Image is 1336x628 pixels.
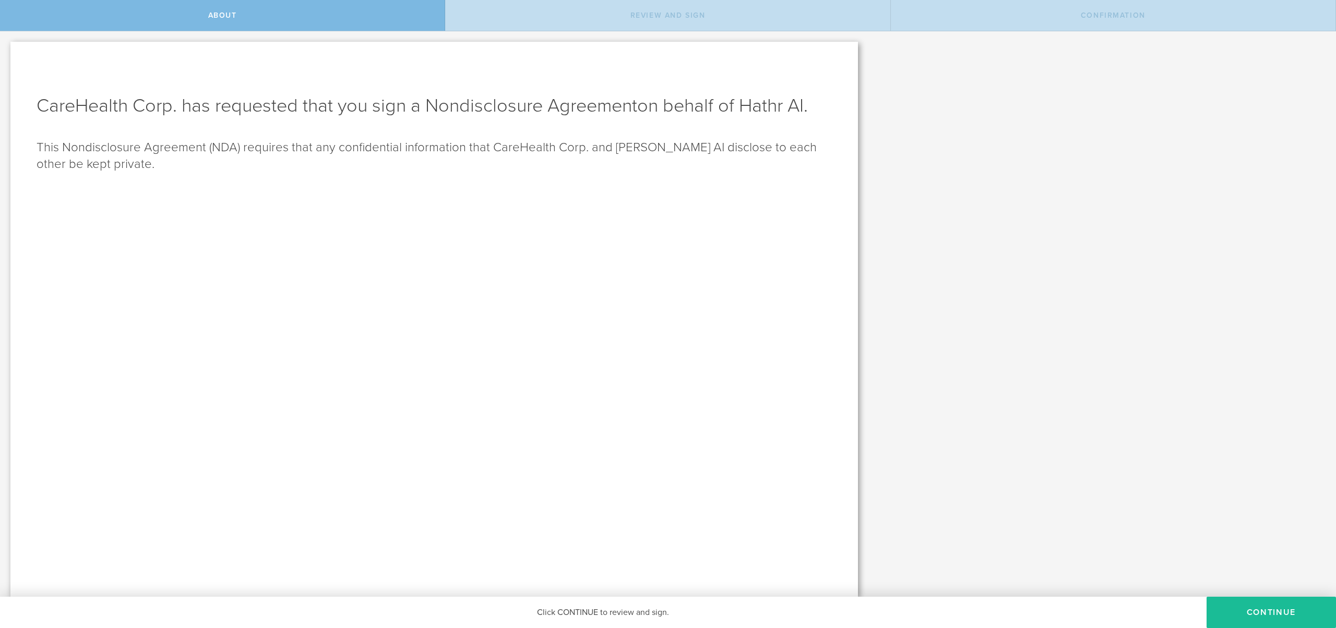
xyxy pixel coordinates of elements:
[37,139,832,173] p: This Nondisclosure Agreement (NDA) requires that any confidential information that CareHealth Cor...
[208,11,237,20] span: About
[630,11,706,20] span: Review and sign
[1081,11,1146,20] span: Confirmation
[1207,597,1336,628] button: Continue
[37,93,832,118] h1: CareHealth Corp. has requested that you sign a Nondisclosure Agreement .
[637,94,804,117] span: on behalf of Hathr AI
